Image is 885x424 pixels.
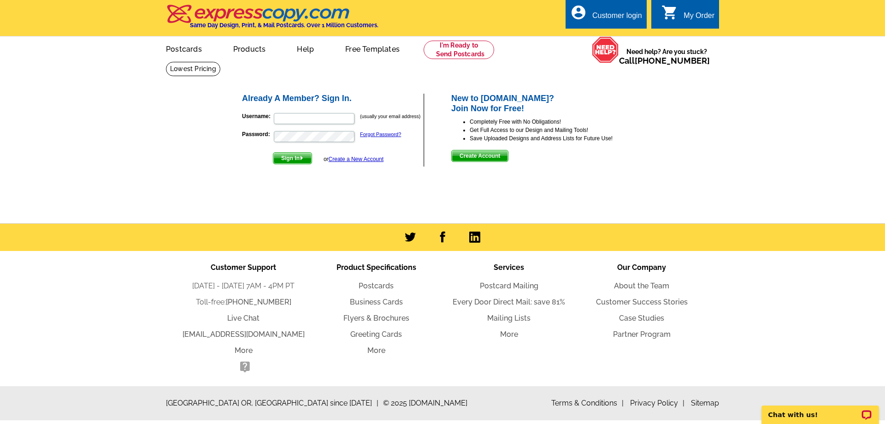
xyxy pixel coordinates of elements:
[470,134,644,143] li: Save Uploaded Designs and Address Lists for Future Use!
[350,330,402,339] a: Greeting Cards
[480,281,538,290] a: Postcard Mailing
[367,346,385,355] a: More
[166,11,378,29] a: Same Day Design, Print, & Mail Postcards. Over 1 Million Customers.
[592,36,619,63] img: help
[273,152,312,164] button: Sign In
[661,10,714,22] a: shopping_cart My Order
[470,126,644,134] li: Get Full Access to our Design and Mailing Tools!
[451,150,508,162] button: Create Account
[619,56,710,66] span: Call
[592,12,642,24] div: Customer login
[452,150,508,161] span: Create Account
[617,263,666,272] span: Our Company
[755,395,885,424] iframe: LiveChat chat widget
[211,263,276,272] span: Customer Support
[619,314,664,322] a: Case Studies
[551,399,624,407] a: Terms & Conditions
[242,112,273,120] label: Username:
[235,346,253,355] a: More
[619,47,714,66] span: Need help? Are you stuck?
[635,56,710,66] a: [PHONE_NUMBER]
[329,156,383,162] a: Create a New Account
[227,314,260,322] a: Live Chat
[350,298,403,306] a: Business Cards
[242,94,423,104] h2: Already A Member? Sign In.
[630,399,684,407] a: Privacy Policy
[661,4,678,21] i: shopping_cart
[684,12,714,24] div: My Order
[614,281,669,290] a: About the Team
[273,153,312,164] span: Sign In
[330,37,414,59] a: Free Templates
[691,399,719,407] a: Sitemap
[453,298,565,306] a: Every Door Direct Mail: save 81%
[177,281,310,292] li: [DATE] - [DATE] 7AM - 4PM PT
[218,37,281,59] a: Products
[359,281,394,290] a: Postcards
[151,37,217,59] a: Postcards
[190,22,378,29] h4: Same Day Design, Print, & Mail Postcards. Over 1 Million Customers.
[300,156,304,160] img: button-next-arrow-white.png
[500,330,518,339] a: More
[494,263,524,272] span: Services
[226,298,291,306] a: [PHONE_NUMBER]
[177,297,310,308] li: Toll-free:
[166,398,378,409] span: [GEOGRAPHIC_DATA] OR, [GEOGRAPHIC_DATA] since [DATE]
[360,113,420,119] small: (usually your email address)
[570,4,587,21] i: account_circle
[282,37,329,59] a: Help
[336,263,416,272] span: Product Specifications
[470,118,644,126] li: Completely Free with No Obligations!
[242,130,273,138] label: Password:
[596,298,688,306] a: Customer Success Stories
[343,314,409,322] a: Flyers & Brochures
[183,330,305,339] a: [EMAIL_ADDRESS][DOMAIN_NAME]
[360,131,401,137] a: Forgot Password?
[487,314,531,322] a: Mailing Lists
[451,94,644,113] h2: New to [DOMAIN_NAME]? Join Now for Free!
[324,155,383,163] div: or
[570,10,642,22] a: account_circle Customer login
[613,330,671,339] a: Partner Program
[383,398,467,409] span: © 2025 [DOMAIN_NAME]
